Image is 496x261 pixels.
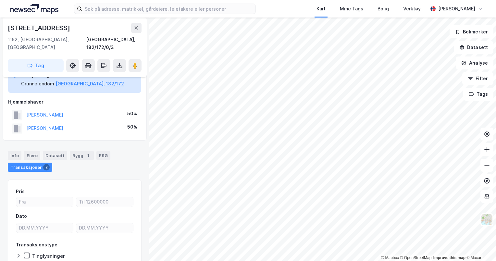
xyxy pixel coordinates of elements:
[16,197,73,207] input: Fra
[16,188,25,195] div: Pris
[8,59,64,72] button: Tag
[85,152,91,159] div: 1
[8,36,86,51] div: 1162, [GEOGRAPHIC_DATA], [GEOGRAPHIC_DATA]
[76,197,133,207] input: Til 12600000
[462,72,493,85] button: Filter
[10,4,58,14] img: logo.a4113a55bc3d86da70a041830d287a7e.svg
[456,56,493,69] button: Analyse
[82,4,255,14] input: Søk på adresse, matrikkel, gårdeiere, leietakere eller personer
[316,5,326,13] div: Kart
[16,223,73,233] input: DD.MM.YYYY
[433,255,465,260] a: Improve this map
[24,151,40,160] div: Eiere
[450,25,493,38] button: Bokmerker
[16,212,27,220] div: Dato
[43,164,50,170] div: 2
[16,241,57,249] div: Transaksjonstype
[400,255,432,260] a: OpenStreetMap
[463,88,493,101] button: Tags
[481,214,493,226] img: Z
[454,41,493,54] button: Datasett
[127,123,137,131] div: 50%
[127,110,137,118] div: 50%
[43,151,67,160] div: Datasett
[56,80,124,88] button: [GEOGRAPHIC_DATA], 182/172
[438,5,475,13] div: [PERSON_NAME]
[21,80,54,88] div: Grunneiendom
[32,253,65,259] div: Tinglysninger
[378,5,389,13] div: Bolig
[403,5,421,13] div: Verktøy
[8,98,141,106] div: Hjemmelshaver
[8,23,71,33] div: [STREET_ADDRESS]
[86,36,142,51] div: [GEOGRAPHIC_DATA], 182/172/0/3
[340,5,363,13] div: Mine Tags
[464,230,496,261] iframe: Chat Widget
[8,151,21,160] div: Info
[96,151,110,160] div: ESG
[381,255,399,260] a: Mapbox
[76,223,133,233] input: DD.MM.YYYY
[70,151,94,160] div: Bygg
[8,163,52,172] div: Transaksjoner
